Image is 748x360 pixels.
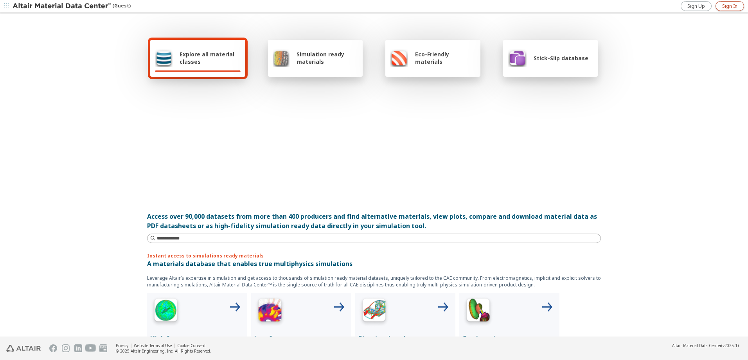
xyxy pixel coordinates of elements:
[687,3,705,9] span: Sign Up
[147,275,601,288] p: Leverage Altair’s expertise in simulation and get access to thousands of simulation ready materia...
[358,333,452,343] p: Structural analyses
[6,345,41,352] img: Altair Engineering
[116,343,128,348] a: Privacy
[672,343,739,348] div: (v2025.1)
[150,333,244,352] p: High frequency electromagnetics
[177,343,206,348] a: Cookie Consent
[180,50,241,65] span: Explore all material classes
[390,49,408,67] img: Eco-Friendly materials
[415,50,475,65] span: Eco-Friendly materials
[147,252,601,259] p: Instant access to simulations ready materials
[681,1,712,11] a: Sign Up
[147,212,601,230] div: Access over 90,000 datasets from more than 400 producers and find alternative materials, view plo...
[134,343,172,348] a: Website Terms of Use
[155,49,173,67] img: Explore all material classes
[147,259,601,268] p: A materials database that enables true multiphysics simulations
[462,333,556,343] p: Crash analyses
[297,50,358,65] span: Simulation ready materials
[672,343,721,348] span: Altair Material Data Center
[254,333,348,352] p: Low frequency electromagnetics
[534,54,588,62] span: Stick-Slip database
[716,1,744,11] a: Sign In
[358,296,390,327] img: Structural Analyses Icon
[13,2,112,10] img: Altair Material Data Center
[116,348,211,354] div: © 2025 Altair Engineering, Inc. All Rights Reserved.
[722,3,737,9] span: Sign In
[462,296,494,327] img: Crash Analyses Icon
[150,296,182,327] img: High Frequency Icon
[273,49,289,67] img: Simulation ready materials
[254,296,286,327] img: Low Frequency Icon
[508,49,527,67] img: Stick-Slip database
[13,2,131,10] div: (Guest)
